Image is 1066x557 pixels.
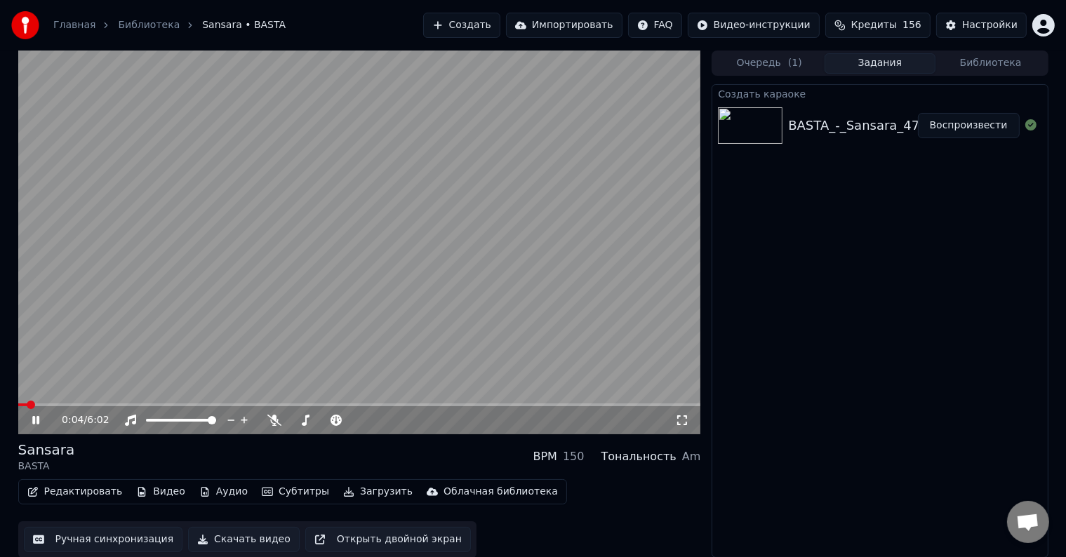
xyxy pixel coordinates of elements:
button: Задания [825,53,935,74]
div: Открытый чат [1007,501,1049,543]
button: Настройки [936,13,1027,38]
a: Главная [53,18,95,32]
button: Очередь [714,53,825,74]
button: Открыть двойной экран [305,527,471,552]
button: FAQ [628,13,682,38]
span: 0:04 [62,413,84,427]
button: Создать [423,13,500,38]
div: / [62,413,95,427]
span: 6:02 [87,413,109,427]
button: Видео [131,482,191,502]
span: ( 1 ) [788,56,802,70]
button: Редактировать [22,482,128,502]
div: BASTA [18,459,75,474]
div: Sansara [18,440,75,459]
button: Библиотека [935,53,1046,74]
button: Импортировать [506,13,622,38]
div: Создать караоке [712,85,1047,102]
span: Кредиты [851,18,897,32]
div: BASTA_-_Sansara_47921115 [788,116,968,135]
button: Кредиты156 [825,13,931,38]
button: Субтитры [256,482,335,502]
a: Библиотека [118,18,180,32]
div: BPM [533,448,557,465]
button: Ручная синхронизация [24,527,183,552]
div: 150 [563,448,585,465]
span: Sansara • BASTA [202,18,286,32]
button: Воспроизвести [918,113,1020,138]
div: Am [682,448,701,465]
span: 156 [902,18,921,32]
div: Облачная библиотека [444,485,558,499]
nav: breadcrumb [53,18,286,32]
button: Загрузить [338,482,418,502]
button: Аудио [194,482,253,502]
button: Видео-инструкции [688,13,820,38]
button: Скачать видео [188,527,300,552]
div: Тональность [601,448,677,465]
img: youka [11,11,39,39]
div: Настройки [962,18,1018,32]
